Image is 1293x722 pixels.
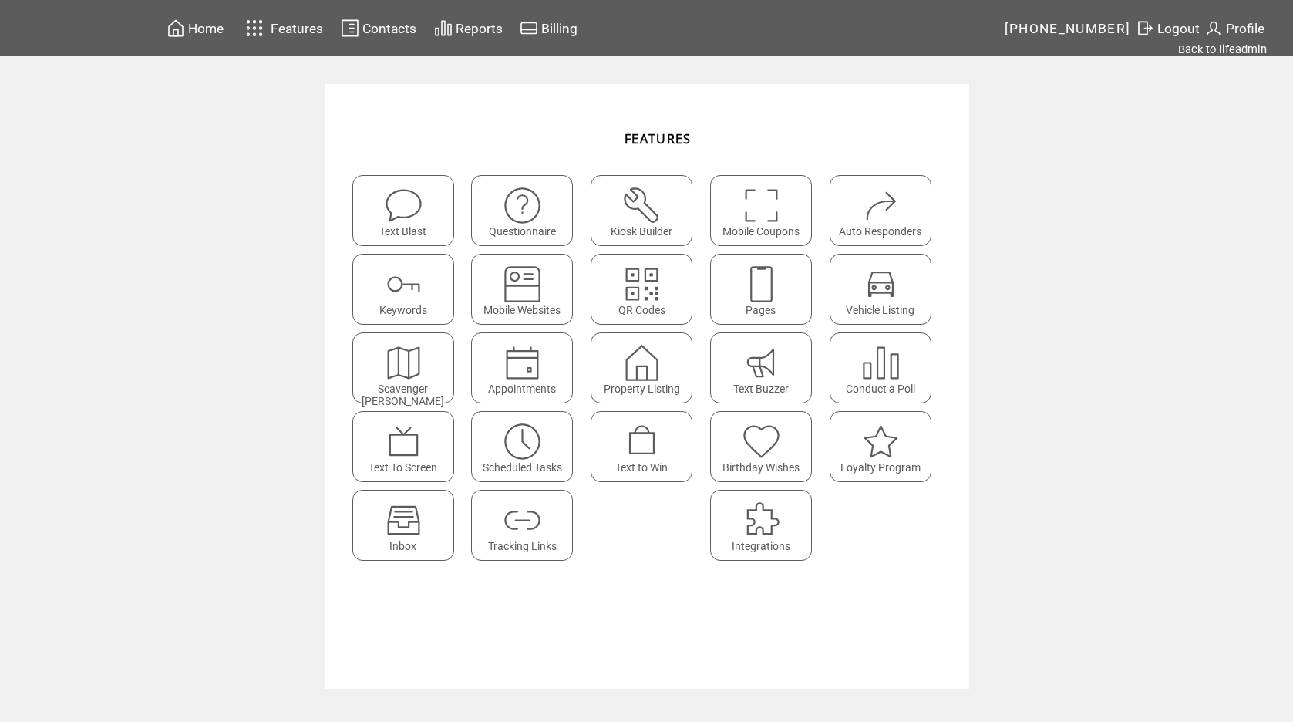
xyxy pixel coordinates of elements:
[860,185,901,226] img: auto-responders.svg
[860,421,901,462] img: loyalty-program.svg
[338,16,419,40] a: Contacts
[710,490,822,561] a: Integrations
[830,175,941,246] a: Auto Responders
[517,16,580,40] a: Billing
[241,15,268,41] img: features.svg
[722,461,800,474] span: Birthday Wishes
[434,19,453,38] img: chart.svg
[741,421,782,462] img: birthday-wishes.svg
[618,304,665,316] span: QR Codes
[488,383,556,395] span: Appointments
[1204,19,1223,38] img: profile.svg
[167,19,185,38] img: home.svg
[860,342,901,383] img: poll.svg
[1136,19,1154,38] img: exit.svg
[591,254,702,325] a: QR Codes
[591,411,702,482] a: Text to Win
[710,332,822,403] a: Text Buzzer
[621,421,662,462] img: text-to-win.svg
[352,411,464,482] a: Text To Screen
[362,21,416,36] span: Contacts
[541,21,577,36] span: Billing
[520,19,538,38] img: creidtcard.svg
[591,332,702,403] a: Property Listing
[502,185,543,226] img: questionnaire.svg
[271,21,323,36] span: Features
[733,383,789,395] span: Text Buzzer
[352,175,464,246] a: Text Blast
[389,540,416,552] span: Inbox
[741,264,782,305] img: landing-pages.svg
[625,130,692,147] span: FEATURES
[611,225,672,238] span: Kiosk Builder
[471,411,583,482] a: Scheduled Tasks
[341,19,359,38] img: contacts.svg
[502,421,543,462] img: scheduled-tasks.svg
[456,21,503,36] span: Reports
[710,175,822,246] a: Mobile Coupons
[710,254,822,325] a: Pages
[830,332,941,403] a: Conduct a Poll
[621,264,662,305] img: qr.svg
[352,490,464,561] a: Inbox
[846,304,914,316] span: Vehicle Listing
[471,254,583,325] a: Mobile Websites
[741,342,782,383] img: text-buzzer.svg
[489,225,556,238] span: Questionnaire
[383,500,424,541] img: Inbox.svg
[362,383,444,407] span: Scavenger [PERSON_NAME]
[383,342,424,383] img: scavenger.svg
[502,500,543,541] img: links.svg
[860,264,901,305] img: vehicle-listing.svg
[839,225,921,238] span: Auto Responders
[352,332,464,403] a: Scavenger [PERSON_NAME]
[352,254,464,325] a: Keywords
[379,225,426,238] span: Text Blast
[239,13,326,43] a: Features
[164,16,226,40] a: Home
[1178,42,1267,56] a: Back to lifeadmin
[488,540,557,552] span: Tracking Links
[383,421,424,462] img: text-to-screen.svg
[830,254,941,325] a: Vehicle Listing
[383,185,424,226] img: text-blast.svg
[1202,16,1267,40] a: Profile
[615,461,668,474] span: Text to Win
[471,490,583,561] a: Tracking Links
[621,342,662,383] img: property-listing.svg
[840,461,921,474] span: Loyalty Program
[732,540,790,552] span: Integrations
[483,304,561,316] span: Mobile Websites
[1157,21,1200,36] span: Logout
[746,304,776,316] span: Pages
[710,411,822,482] a: Birthday Wishes
[383,264,424,305] img: keywords.svg
[741,185,782,226] img: coupons.svg
[483,461,562,474] span: Scheduled Tasks
[432,16,505,40] a: Reports
[604,383,680,395] span: Property Listing
[188,21,224,36] span: Home
[502,264,543,305] img: mobile-websites.svg
[621,185,662,226] img: tool%201.svg
[846,383,915,395] span: Conduct a Poll
[591,175,702,246] a: Kiosk Builder
[741,500,782,541] img: integrations.svg
[1005,21,1131,36] span: [PHONE_NUMBER]
[471,332,583,403] a: Appointments
[830,411,941,482] a: Loyalty Program
[369,461,437,474] span: Text To Screen
[1226,21,1264,36] span: Profile
[471,175,583,246] a: Questionnaire
[1133,16,1202,40] a: Logout
[722,225,800,238] span: Mobile Coupons
[502,342,543,383] img: appointments.svg
[379,304,427,316] span: Keywords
